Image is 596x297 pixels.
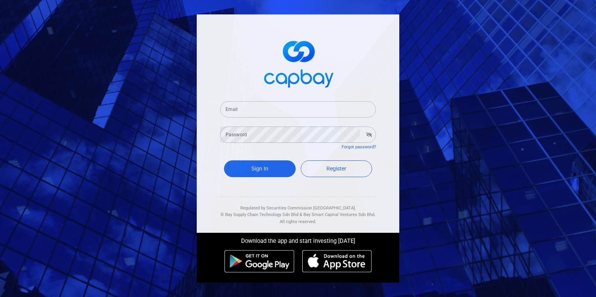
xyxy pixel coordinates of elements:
[224,250,294,272] img: android
[302,250,372,272] img: ios
[220,212,298,217] span: © Bay Supply Chain Technology Sdn Bhd
[191,233,405,246] div: Download the app and start investing [DATE]
[220,197,376,225] div: Regulated by Securities Commission [GEOGRAPHIC_DATA]. & All rights reserved.
[326,165,346,172] span: Register
[342,144,376,149] a: Forgot password?
[303,212,376,217] span: Bay Smart Capital Ventures Sdn Bhd.
[224,160,296,177] button: Sign In
[301,160,372,177] a: Register
[259,34,337,92] img: logo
